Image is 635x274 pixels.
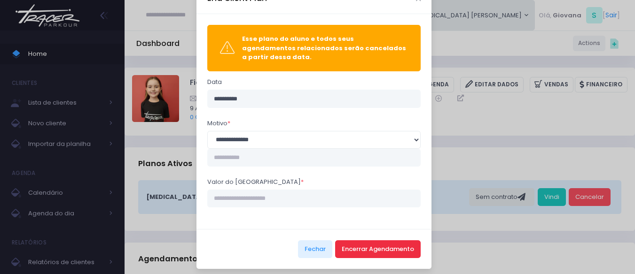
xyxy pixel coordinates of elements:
[207,77,222,87] label: Data
[207,177,304,187] label: Valor do [GEOGRAPHIC_DATA]
[335,240,421,258] button: Encerrar Agendamento
[242,34,408,62] div: Esse plano do aluno e todos seus agendamentos relacionados serão cancelados a partir dessa data.
[207,119,230,128] label: Motivo
[298,240,332,258] button: Fechar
